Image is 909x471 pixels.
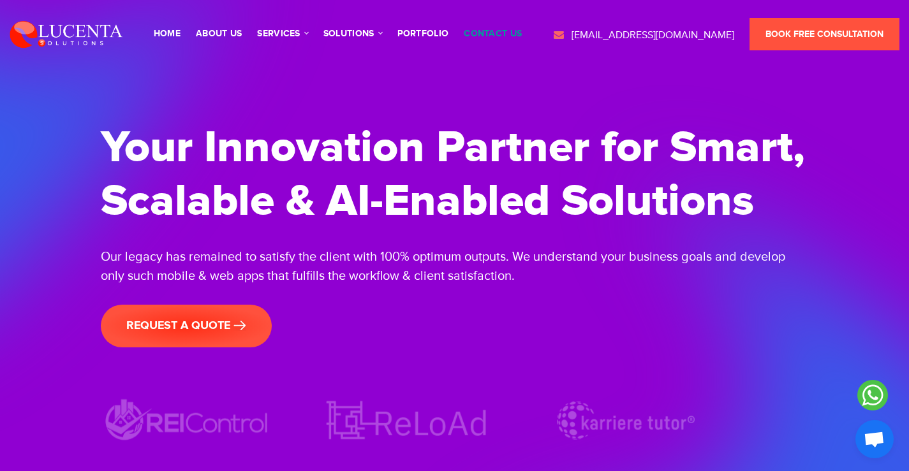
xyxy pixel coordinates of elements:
img: banner-arrow.png [233,321,246,331]
a: Book Free Consultation [750,18,899,50]
a: About Us [196,29,242,38]
span: request a quote [126,319,246,333]
div: Open chat [855,420,894,458]
h1: Your Innovation Partner for Smart, Scalable & AI-Enabled Solutions [101,121,809,228]
div: Our legacy has remained to satisfy the client with 100% optimum outputs. We understand your busin... [101,247,809,286]
a: request a quote [101,305,272,347]
img: REIControl [101,395,273,446]
img: Lucenta Solutions [10,19,123,48]
a: solutions [323,29,382,38]
a: Home [154,29,181,38]
span: Book Free Consultation [765,29,883,40]
img: Karriere tutor [540,395,712,446]
a: [EMAIL_ADDRESS][DOMAIN_NAME] [552,28,734,43]
img: ReLoAd [320,395,492,446]
a: portfolio [397,29,449,38]
a: services [257,29,307,38]
a: contact us [464,29,522,38]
